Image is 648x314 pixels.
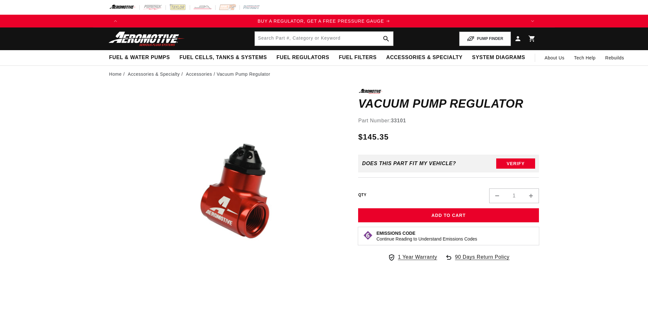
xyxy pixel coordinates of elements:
strong: 33101 [391,118,406,123]
nav: breadcrumbs [109,71,539,78]
button: Add to Cart [358,208,539,223]
summary: Fuel Cells, Tanks & Systems [175,50,272,65]
a: 90 Days Return Policy [445,253,510,268]
slideshow-component: Translation missing: en.sections.announcements.announcement_bar [93,15,555,27]
button: Translation missing: en.sections.announcements.previous_announcement [109,15,122,27]
strong: Emissions Code [376,231,415,236]
summary: Rebuilds [600,50,629,65]
span: $145.35 [358,131,389,143]
summary: Fuel Regulators [272,50,334,65]
div: Part Number: [358,117,539,125]
label: QTY [358,192,366,198]
h1: Vacuum Pump Regulator [358,99,539,109]
span: Fuel Filters [339,54,377,61]
span: 1 Year Warranty [398,253,437,261]
button: Translation missing: en.sections.announcements.next_announcement [526,15,539,27]
span: Rebuilds [605,54,624,61]
summary: Tech Help [569,50,600,65]
img: Aeromotive [107,31,187,46]
span: BUY A REGULATOR, GET A FREE PRESSURE GAUGE [258,19,384,24]
span: 90 Days Return Policy [455,253,510,268]
button: PUMP FINDER [459,32,511,46]
summary: Accessories & Specialty [381,50,467,65]
span: Fuel & Water Pumps [109,54,170,61]
div: Does This part fit My vehicle? [362,161,456,166]
button: search button [379,32,393,46]
summary: System Diagrams [467,50,530,65]
a: 1 Year Warranty [388,253,437,261]
span: Accessories & Specialty [386,54,462,61]
media-gallery: Gallery Viewer [109,89,345,308]
li: Accessories & Specialty [128,71,185,78]
span: About Us [545,55,564,60]
a: Accessories [186,71,212,78]
p: Continue Reading to Understand Emissions Codes [376,236,477,242]
button: Verify [496,158,535,169]
img: Emissions code [363,230,373,241]
a: Home [109,71,122,78]
input: Search by Part Number, Category or Keyword [255,32,393,46]
span: Fuel Cells, Tanks & Systems [180,54,267,61]
span: System Diagrams [472,54,525,61]
span: Tech Help [574,54,596,61]
div: 1 of 4 [122,18,526,25]
div: Announcement [122,18,526,25]
span: Fuel Regulators [276,54,329,61]
a: About Us [540,50,569,65]
li: Vacuum Pump Regulator [217,71,270,78]
summary: Fuel Filters [334,50,381,65]
a: BUY A REGULATOR, GET A FREE PRESSURE GAUGE [122,18,526,25]
summary: Fuel & Water Pumps [104,50,175,65]
button: Emissions CodeContinue Reading to Understand Emissions Codes [376,230,477,242]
